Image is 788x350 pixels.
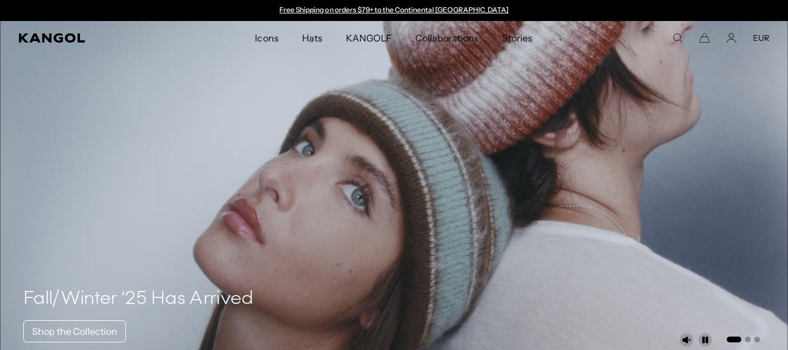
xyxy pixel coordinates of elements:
span: Icons [255,21,278,55]
a: Icons [243,21,290,55]
span: Collaborations [415,21,479,55]
span: Stories [502,21,533,55]
span: Hats [302,21,323,55]
button: Unmute [680,333,694,347]
a: Kangol [19,33,169,43]
a: Free Shipping on orders $79+ to the Continental [GEOGRAPHIC_DATA] [279,5,509,14]
div: 1 of 2 [274,6,514,15]
slideshow-component: Announcement bar [274,6,514,15]
span: KANGOLF [346,21,392,55]
ul: Select a slide to show [726,334,760,344]
h4: Fall/Winter ‘25 Has Arrived [23,287,254,311]
a: Stories [491,21,544,55]
button: Pause [698,333,712,347]
summary: Search here [673,33,683,43]
a: Shop the Collection [23,320,126,342]
button: Go to slide 2 [745,337,751,342]
button: Go to slide 3 [754,337,760,342]
a: Collaborations [404,21,491,55]
button: EUR [753,33,769,43]
button: Cart [699,33,710,43]
a: Hats [290,21,334,55]
div: Announcement [274,6,514,15]
button: Go to slide 1 [727,337,741,342]
a: KANGOLF [334,21,404,55]
a: Account [726,33,737,43]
